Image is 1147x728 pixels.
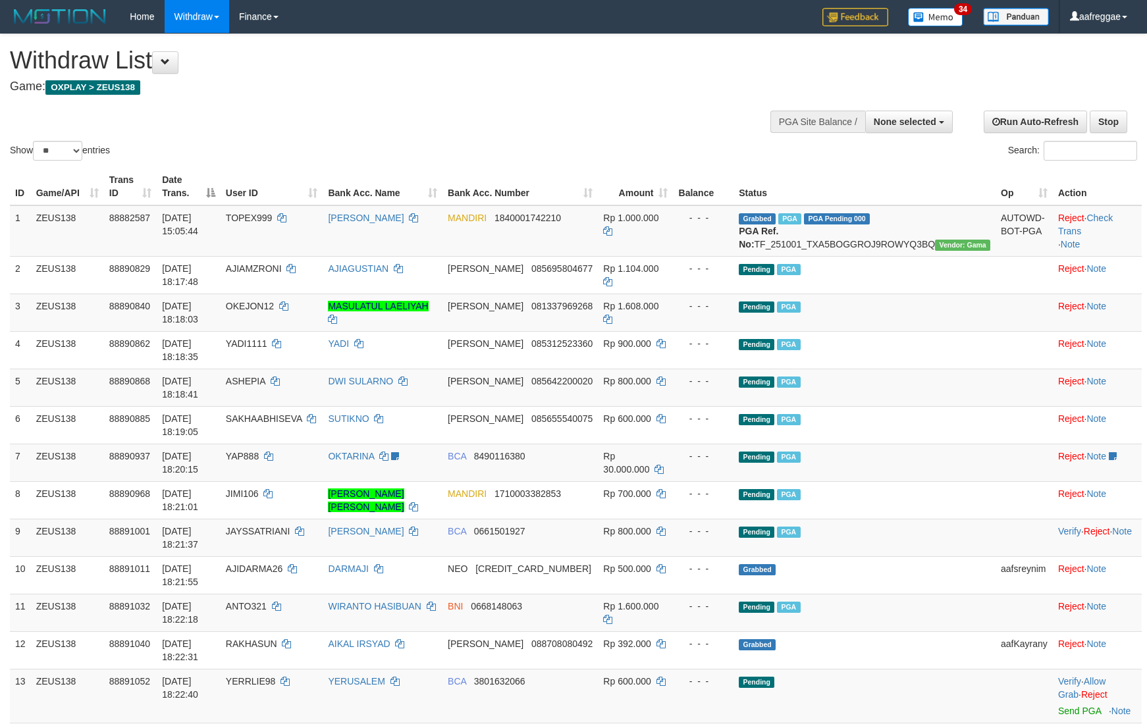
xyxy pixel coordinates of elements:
[474,451,525,461] span: Copy 8490116380 to clipboard
[328,263,388,274] a: AJIAGUSTIAN
[777,602,800,613] span: Marked by aafpengsreynich
[1058,451,1084,461] a: Reject
[328,413,369,424] a: SUTIKNO
[531,301,593,311] span: Copy 081337969268 to clipboard
[226,488,259,499] span: JIMI106
[996,205,1053,257] td: AUTOWD-BOT-PGA
[448,526,466,536] span: BCA
[935,240,990,251] span: Vendor URL: https://trx31.1velocity.biz
[109,376,150,386] span: 88890868
[531,263,593,274] span: Copy 085695804677 to clipboard
[603,413,651,424] span: Rp 600.000
[678,487,728,500] div: - - -
[10,80,751,93] h4: Game:
[1044,141,1137,161] input: Search:
[31,594,104,631] td: ZEUS138
[448,263,523,274] span: [PERSON_NAME]
[603,488,651,499] span: Rp 700.000
[226,563,282,574] span: AJIDARMA26
[1053,556,1142,594] td: ·
[1053,205,1142,257] td: · ·
[804,213,870,224] span: PGA Pending
[162,563,198,587] span: [DATE] 18:21:55
[10,331,31,369] td: 4
[10,444,31,481] td: 7
[10,47,751,74] h1: Withdraw List
[109,301,150,311] span: 88890840
[777,301,800,313] span: Marked by aafanarl
[448,451,466,461] span: BCA
[162,451,198,475] span: [DATE] 18:20:15
[1058,601,1084,611] a: Reject
[448,413,523,424] span: [PERSON_NAME]
[734,168,996,205] th: Status
[1008,141,1137,161] label: Search:
[739,489,774,500] span: Pending
[328,488,404,512] a: [PERSON_NAME] [PERSON_NAME]
[739,414,774,425] span: Pending
[10,205,31,257] td: 1
[678,337,728,350] div: - - -
[865,111,953,133] button: None selected
[162,526,198,550] span: [DATE] 18:21:37
[996,631,1053,669] td: aafKayrany
[448,638,523,649] span: [PERSON_NAME]
[1058,413,1084,424] a: Reject
[10,141,110,161] label: Show entries
[1058,263,1084,274] a: Reject
[1086,263,1106,274] a: Note
[603,213,658,223] span: Rp 1.000.000
[1086,451,1106,461] a: Note
[31,481,104,519] td: ZEUS138
[1053,331,1142,369] td: ·
[226,413,302,424] span: SAKHAABHISEVA
[109,213,150,223] span: 88882587
[531,338,593,349] span: Copy 085312523360 to clipboard
[777,377,800,388] span: Marked by aafanarl
[162,638,198,662] span: [DATE] 18:22:31
[162,488,198,512] span: [DATE] 18:21:01
[739,602,774,613] span: Pending
[770,111,865,133] div: PGA Site Balance /
[448,488,487,499] span: MANDIRI
[1058,526,1081,536] a: Verify
[162,213,198,236] span: [DATE] 15:05:44
[739,677,774,688] span: Pending
[328,676,385,687] a: YERUSALEM
[31,444,104,481] td: ZEUS138
[494,213,561,223] span: Copy 1840001742210 to clipboard
[954,3,972,15] span: 34
[1058,676,1106,700] span: ·
[1086,601,1106,611] a: Note
[109,263,150,274] span: 88890829
[822,8,888,26] img: Feedback.jpg
[474,676,525,687] span: Copy 3801632066 to clipboard
[678,562,728,575] div: - - -
[603,638,651,649] span: Rp 392.000
[603,526,651,536] span: Rp 800.000
[328,301,428,311] a: MASULATUL LAELIYAH
[226,638,277,649] span: RAKHASUN
[1053,168,1142,205] th: Action
[1053,369,1142,406] td: ·
[603,563,651,574] span: Rp 500.000
[10,369,31,406] td: 5
[10,481,31,519] td: 8
[1090,111,1127,133] a: Stop
[1058,338,1084,349] a: Reject
[328,601,421,611] a: WIRANTO HASIBUAN
[1053,256,1142,294] td: ·
[10,669,31,723] td: 13
[109,488,150,499] span: 88890968
[226,338,267,349] span: YADI1111
[31,331,104,369] td: ZEUS138
[673,168,734,205] th: Balance
[531,638,593,649] span: Copy 088708080492 to clipboard
[448,213,487,223] span: MANDIRI
[1053,294,1142,331] td: ·
[678,525,728,538] div: - - -
[603,301,658,311] span: Rp 1.608.000
[31,205,104,257] td: ZEUS138
[1086,413,1106,424] a: Note
[739,452,774,463] span: Pending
